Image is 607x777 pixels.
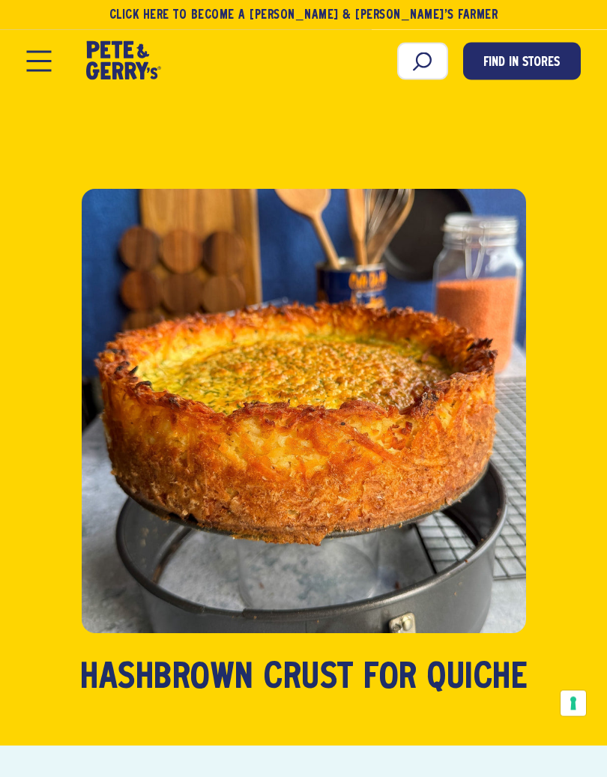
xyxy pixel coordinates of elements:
[463,43,581,80] a: Find in Stores
[397,43,448,80] input: Search
[363,656,417,703] span: for
[264,656,354,703] span: Crust
[26,51,51,72] button: Open Mobile Menu Modal Dialog
[561,691,586,716] button: Your consent preferences for tracking technologies
[483,53,560,73] span: Find in Stores
[80,656,254,703] span: Hashbrown
[427,656,527,703] span: Quiche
